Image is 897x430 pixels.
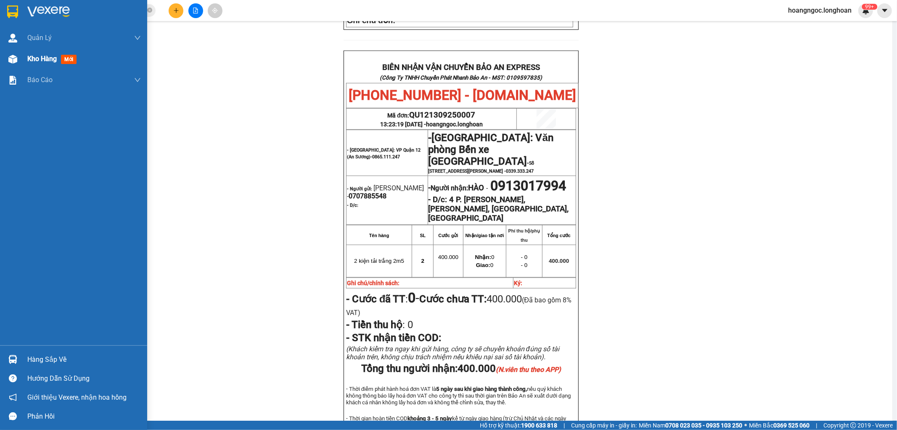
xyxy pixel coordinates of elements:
span: down [134,77,141,83]
span: 0865.111.247 [372,154,400,160]
span: 400.000 [438,254,458,260]
span: Mã đơn: QU121309250007 [3,51,127,62]
span: plus [173,8,179,13]
span: - Thời điểm phát hành hoá đơn VAT là nếu quý khách không thông báo lấy hoá đơn VAT cho công ty th... [346,386,571,406]
span: 0 [476,262,493,268]
span: Quản Lý [27,32,52,43]
strong: - D/c: [347,203,358,208]
strong: SL [420,233,426,238]
span: - [408,290,419,306]
strong: Giao: [476,262,490,268]
span: hoangngoc.longhoan [781,5,858,16]
span: [GEOGRAPHIC_DATA]: Văn phòng Bến xe [GEOGRAPHIC_DATA] [429,132,553,167]
img: icon-new-feature [862,7,870,14]
strong: Tên hàng [369,233,389,238]
span: hoangngoc.longhoan [426,121,483,128]
span: 0 [405,319,413,331]
span: Mã đơn: [387,112,476,119]
span: - [429,132,432,144]
span: copyright [850,422,856,428]
span: Hỗ trợ kỹ thuật: [480,421,557,430]
strong: Phí thu hộ/phụ thu [508,228,540,243]
span: message [9,412,17,420]
span: : [346,293,420,305]
strong: - [429,183,484,192]
span: 0339.333.247 [506,168,534,174]
img: warehouse-icon [8,34,17,43]
strong: Ghi chú/chính sách: [347,280,400,286]
strong: Tổng cước [548,233,571,238]
strong: 0 [408,290,415,306]
span: | [564,421,565,430]
span: Ngày in phiếu: 13:23 ngày [56,17,173,26]
img: warehouse-icon [8,355,17,364]
span: (Khách kiểm tra ngay khi gửi hàng, công ty sẽ chuyển khoản đúng số tài khoản trên, không chịu trá... [346,345,559,361]
img: logo-vxr [7,5,18,18]
span: Cung cấp máy in - giấy in: [571,421,637,430]
strong: Nhận: [475,254,491,260]
strong: 1900 633 818 [521,422,557,429]
span: (Đã bao gồm 8% VAT) [346,296,572,317]
span: caret-down [881,7,889,14]
button: file-add [188,3,203,18]
span: close-circle [147,8,152,13]
strong: 4 P. [PERSON_NAME], [PERSON_NAME], [GEOGRAPHIC_DATA], [GEOGRAPHIC_DATA] [429,195,569,223]
span: question-circle [9,374,17,382]
span: Miền Bắc [749,421,810,430]
span: [PERSON_NAME] - [347,184,424,200]
span: - 0 [521,254,528,260]
span: Báo cáo [27,75,53,85]
span: [PHONE_NUMBER] - [DOMAIN_NAME] [349,87,576,103]
span: | [816,421,817,430]
span: mới [61,55,77,64]
span: QU121309250007 [410,110,476,120]
span: Miền Nam [639,421,742,430]
strong: 0369 525 060 [773,422,810,429]
span: 400.000 [458,363,561,374]
button: aim [208,3,222,18]
strong: Ký: [514,280,522,286]
strong: PHIẾU DÁN LÊN HÀNG [59,4,170,15]
span: down [134,35,141,41]
strong: - Tiền thu hộ [346,319,402,331]
strong: 0708 023 035 - 0935 103 250 [665,422,742,429]
span: - 0 [521,262,528,268]
span: ⚪️ [744,424,747,427]
div: Hàng sắp về [27,353,141,366]
span: 0707885548 [349,192,386,200]
img: warehouse-icon [8,55,17,64]
span: : [346,319,413,331]
span: Người nhận: [431,184,484,192]
span: - Thời gian hoàn tiền COD kể từ ngày giao hàng (trừ Chủ Nhật và các ngày Lễ). Hoàn COD bằng chuyể... [346,415,566,428]
span: [PHONE_NUMBER] [3,29,64,43]
span: 2 [421,258,424,264]
span: aim [212,8,218,13]
span: Tổng thu người nhận: [361,363,561,374]
button: plus [169,3,183,18]
div: Hướng dẫn sử dụng [27,372,141,385]
span: CÔNG TY TNHH CHUYỂN PHÁT NHANH BẢO AN [66,29,168,44]
button: caret-down [877,3,892,18]
span: Kho hàng [27,55,57,63]
strong: Cước chưa TT: [419,293,487,305]
span: 13:23:19 [DATE] - [380,121,483,128]
span: HÀO [468,183,484,192]
img: solution-icon [8,76,17,85]
span: - [484,184,491,192]
span: - [GEOGRAPHIC_DATA]: VP Quận 12 (An Sương)- [347,147,421,160]
span: 2 kiện tải trắng 2m5 [354,258,404,264]
strong: - Cước đã TT [346,293,406,305]
span: - [429,136,553,174]
strong: (Công Ty TNHH Chuyển Phát Nhanh Bảo An - MST: 0109597835) [380,75,542,81]
strong: BIÊN NHẬN VẬN CHUYỂN BẢO AN EXPRESS [382,63,540,72]
span: 400.000 [549,258,569,264]
strong: CSKH: [23,29,45,36]
sup: 365 [862,4,877,10]
span: - STK nhận tiền COD: [346,332,441,344]
strong: - D/c: [429,195,447,204]
span: file-add [193,8,198,13]
strong: Cước gửi [438,233,458,238]
span: notification [9,393,17,401]
span: Giới thiệu Vexere, nhận hoa hồng [27,392,127,403]
strong: Ghi chú đơn: [347,16,396,25]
